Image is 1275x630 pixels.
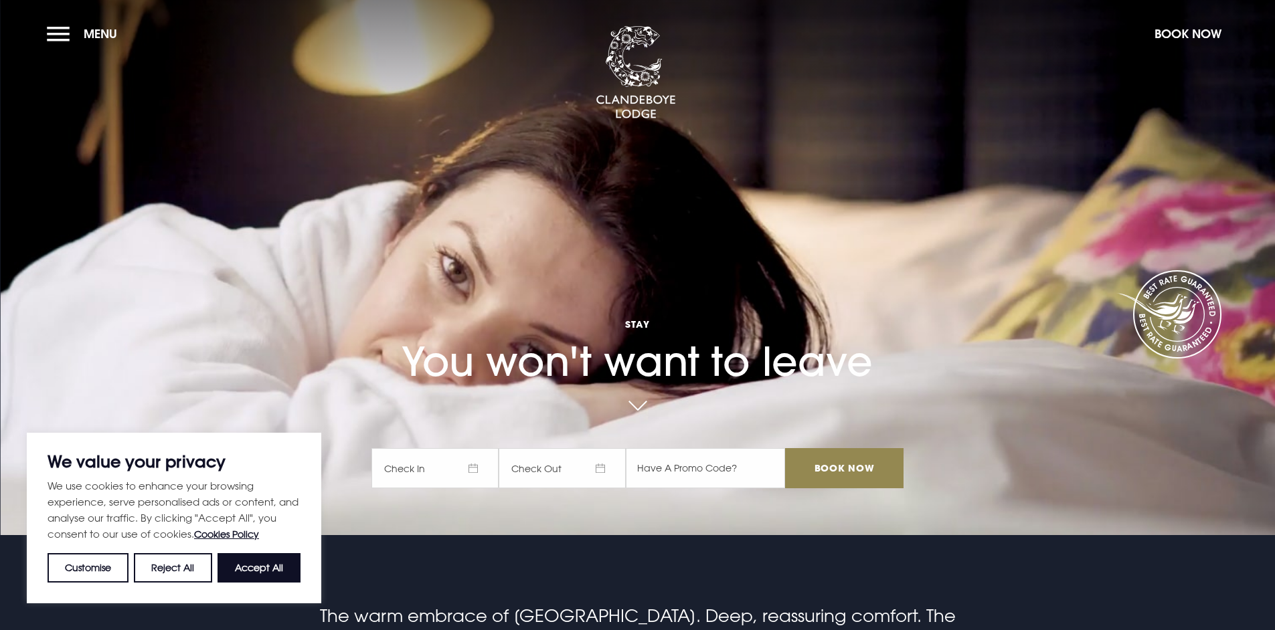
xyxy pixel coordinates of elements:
input: Book Now [785,448,903,488]
a: Cookies Policy [194,528,259,540]
span: Check Out [499,448,626,488]
button: Customise [48,553,129,583]
p: We value your privacy [48,453,301,469]
span: Check In [371,448,499,488]
p: We use cookies to enhance your browsing experience, serve personalised ads or content, and analys... [48,478,301,542]
input: Have A Promo Code? [626,448,785,488]
button: Accept All [218,553,301,583]
button: Reject All [134,553,211,583]
span: Stay [371,318,903,330]
button: Book Now [1148,19,1228,48]
div: We value your privacy [27,433,321,603]
span: Menu [84,26,117,41]
h1: You won't want to leave [371,278,903,385]
button: Menu [47,19,124,48]
img: Clandeboye Lodge [596,26,676,120]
